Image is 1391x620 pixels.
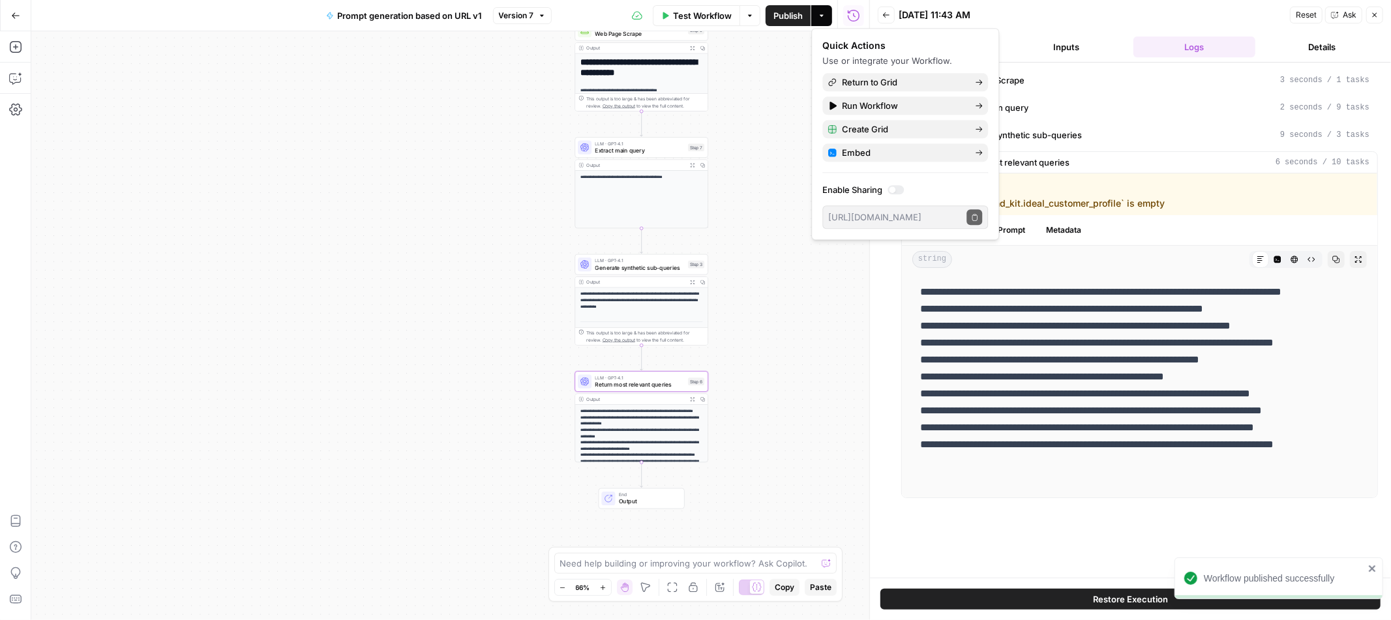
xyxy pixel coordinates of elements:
[1280,129,1369,141] span: 9 seconds / 3 tasks
[928,179,1165,210] div: Warnings
[1204,572,1364,585] div: Workflow published successfully
[1006,37,1128,57] button: Inputs
[595,263,685,272] span: Generate synthetic sub-queries
[1038,220,1089,240] button: Metadata
[773,9,803,22] span: Publish
[688,261,704,269] div: Step 3
[653,5,740,26] button: Test Workflow
[953,128,1082,141] span: Generate synthetic sub-queries
[619,497,678,506] span: Output
[1296,9,1317,21] span: Reset
[902,97,1377,118] button: 2 seconds / 9 tasks
[318,5,490,26] button: Prompt generation based on URL v1
[1280,74,1369,86] span: 3 seconds / 1 tasks
[586,162,684,169] div: Output
[619,491,678,498] span: End
[640,111,643,136] g: Edge from step_5 to step_7
[338,9,483,22] span: Prompt generation based on URL v1
[1290,7,1323,23] button: Reset
[902,152,1377,173] button: 6 seconds / 10 tasks
[775,582,794,593] span: Copy
[493,7,552,24] button: Version 7
[575,488,709,509] div: EndOutput
[822,183,988,196] label: Enable Sharing
[770,579,800,596] button: Copy
[640,346,643,370] g: Edge from step_3 to step_6
[766,5,811,26] button: Publish
[880,589,1381,610] button: Restore Execution
[595,140,685,147] span: LLM · GPT-4.1
[1276,156,1369,168] span: 6 seconds / 10 tasks
[595,380,685,389] span: Return most relevant queries
[902,70,1377,91] button: 3 seconds / 1 tasks
[1133,37,1256,57] button: Logs
[586,278,684,286] div: Output
[586,396,684,403] div: Output
[805,579,837,596] button: Paste
[810,582,831,593] span: Paste
[499,10,534,22] span: Version 7
[595,257,685,264] span: LLM · GPT-4.1
[938,197,1165,210] li: Variable `brand_kit.ideal_customer_profile` is empty
[640,462,643,487] g: Edge from step_6 to end
[688,377,704,385] div: Step 6
[1280,102,1369,113] span: 2 seconds / 9 tasks
[1343,9,1356,21] span: Ask
[1368,563,1377,574] button: close
[576,582,590,593] span: 66%
[1093,593,1168,606] span: Restore Execution
[953,156,1069,169] span: Return most relevant queries
[673,9,732,22] span: Test Workflow
[902,173,1377,497] div: 6 seconds / 10 tasks
[586,329,704,343] div: This output is too large & has been abbreviated for review. to view the full content.
[603,103,635,108] span: Copy the output
[603,337,635,342] span: Copy the output
[902,125,1377,145] button: 9 seconds / 3 tasks
[822,39,988,52] div: Quick Actions
[595,29,685,38] span: Web Page Scrape
[586,95,704,109] div: This output is too large & has been abbreviated for review. to view the full content.
[842,146,965,159] span: Embed
[822,55,952,66] span: Use or integrate your Workflow.
[595,146,685,155] span: Extract main query
[688,27,704,35] div: Step 5
[842,99,965,112] span: Run Workflow
[688,143,704,151] div: Step 7
[1325,7,1362,23] button: Ask
[595,374,685,381] span: LLM · GPT-4.1
[1261,37,1383,57] button: Details
[842,123,965,136] span: Create Grid
[842,76,965,89] span: Return to Grid
[912,251,952,268] span: string
[640,228,643,253] g: Edge from step_7 to step_3
[586,44,684,52] div: Output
